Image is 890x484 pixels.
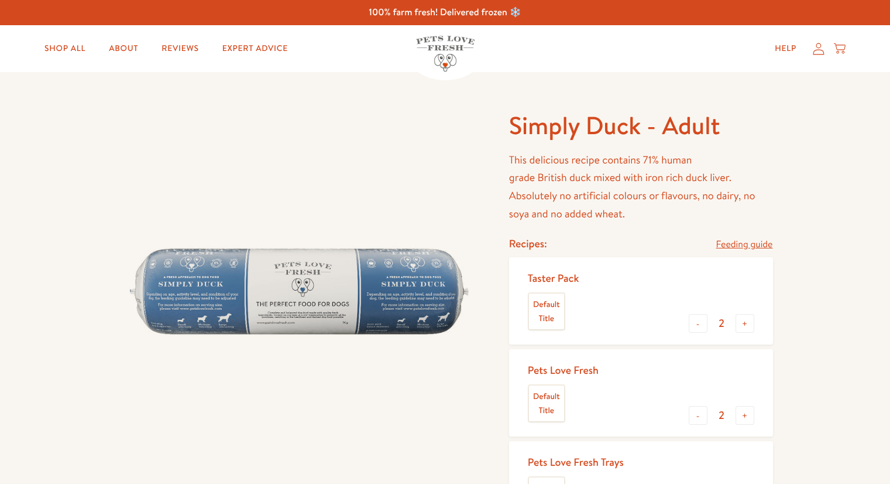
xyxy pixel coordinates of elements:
[689,406,707,425] button: -
[509,151,773,223] p: This delicious recipe contains 71% human grade British duck mixed with iron rich duck liver. Abso...
[716,237,773,253] a: Feeding guide
[509,237,547,250] h4: Recipes:
[416,36,475,71] img: Pets Love Fresh
[528,363,599,377] div: Pets Love Fresh
[689,314,707,333] button: -
[528,271,579,285] div: Taster Pack
[736,406,754,425] button: +
[529,294,564,330] label: Default Title
[152,37,208,60] a: Reviews
[118,110,481,473] img: Simply Duck - Adult
[528,455,624,469] div: Pets Love Fresh Trays
[736,314,754,333] button: +
[529,386,564,422] label: Default Title
[765,37,806,60] a: Help
[213,37,297,60] a: Expert Advice
[35,37,95,60] a: Shop All
[509,110,773,142] h1: Simply Duck - Adult
[99,37,147,60] a: About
